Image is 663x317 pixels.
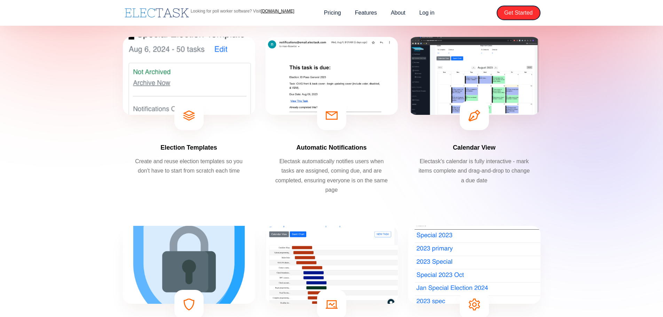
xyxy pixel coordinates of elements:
[384,6,412,20] a: About
[417,157,532,185] p: Electask's calendar is fully interactive - mark items complete and drag-and-drop to change a due ...
[132,157,246,175] p: Create and reuse election templates so you don't have to start from scratch each time
[296,143,366,152] h4: Automatic Notifications
[123,7,191,19] a: home
[497,6,540,20] a: Get Started
[191,9,294,13] p: Looking for poll worker software? Visit
[412,6,442,20] a: Log in
[261,9,294,14] a: [DOMAIN_NAME]
[348,6,384,20] a: Features
[160,143,217,152] h4: Election Templates
[274,157,389,195] p: Electask automatically notifies users when tasks are assigned, coming due, and are completed, ens...
[317,6,348,20] a: Pricing
[453,143,496,152] h4: Calendar View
